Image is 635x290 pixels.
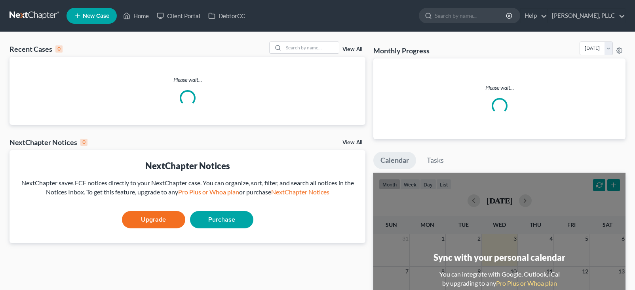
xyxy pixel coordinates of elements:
[80,139,87,146] div: 0
[342,47,362,52] a: View All
[10,76,365,84] p: Please wait...
[10,44,63,54] div: Recent Cases
[435,8,507,23] input: Search by name...
[119,9,153,23] a: Home
[153,9,204,23] a: Client Portal
[496,279,557,287] a: Pro Plus or Whoa plan
[178,188,239,196] a: Pro Plus or Whoa plan
[83,13,109,19] span: New Case
[10,137,87,147] div: NextChapter Notices
[373,152,416,169] a: Calendar
[433,251,565,264] div: Sync with your personal calendar
[122,211,185,228] a: Upgrade
[204,9,249,23] a: DebtorCC
[373,46,430,55] h3: Monthly Progress
[16,160,359,172] div: NextChapter Notices
[16,179,359,197] div: NextChapter saves ECF notices directly to your NextChapter case. You can organize, sort, filter, ...
[436,270,563,288] div: You can integrate with Google, Outlook, iCal by upgrading to any
[380,84,619,92] p: Please wait...
[283,42,339,53] input: Search by name...
[271,188,329,196] a: NextChapter Notices
[521,9,547,23] a: Help
[342,140,362,145] a: View All
[548,9,625,23] a: [PERSON_NAME], PLLC
[190,211,253,228] a: Purchase
[420,152,451,169] a: Tasks
[55,45,63,53] div: 0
